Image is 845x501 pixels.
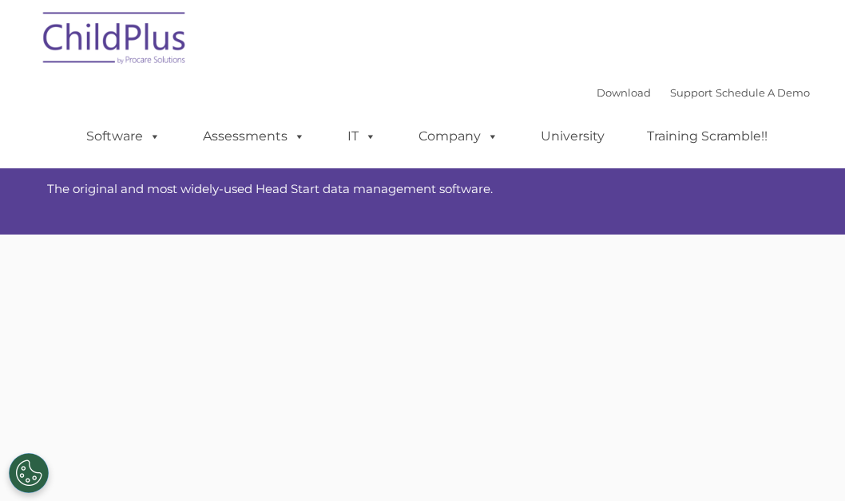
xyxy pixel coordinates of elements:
a: Download [597,86,651,99]
a: Company [403,120,514,152]
button: Cookies Settings [9,453,49,493]
a: Support [670,86,712,99]
img: ChildPlus by Procare Solutions [35,1,195,81]
a: University [525,120,621,152]
span: The original and most widely-used Head Start data management software. [47,181,493,196]
a: Schedule A Demo [716,86,810,99]
a: Assessments [187,120,321,152]
a: Software [70,120,177,152]
a: IT [331,120,392,152]
font: | [597,86,810,99]
a: Training Scramble!! [631,120,784,152]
